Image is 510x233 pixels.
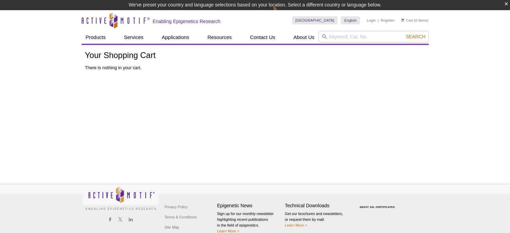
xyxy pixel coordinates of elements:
[82,31,110,44] a: Products
[360,206,395,208] a: ABOUT SSL CERTIFICATES
[401,16,429,24] li: (0 items)
[381,18,394,23] a: Register
[285,203,349,209] h4: Technical Downloads
[285,223,307,227] a: Learn More >
[367,18,376,23] a: Login
[153,18,221,24] h2: Enabling Epigenetics Research
[406,34,425,39] span: Search
[285,211,349,228] p: Get our brochures and newsletters, or request them by mail.
[82,184,160,212] img: Active Motif,
[292,16,338,24] a: [GEOGRAPHIC_DATA]
[273,5,291,21] img: Change Here
[353,196,404,211] table: Click to Verify - This site chose Symantec SSL for secure e-commerce and confidential communicati...
[378,16,379,24] li: |
[401,18,413,23] a: Cart
[289,31,319,44] a: About Us
[120,31,148,44] a: Services
[246,31,279,44] a: Contact Us
[404,34,427,40] button: Search
[163,212,199,222] a: Terms & Conditions
[217,203,282,209] h4: Epigenetic News
[401,18,404,22] img: Your Cart
[85,65,425,71] p: There is nothing in your cart.
[163,202,189,212] a: Privacy Policy
[217,229,240,233] a: Learn More >
[203,31,236,44] a: Resources
[163,222,181,232] a: Site Map
[158,31,193,44] a: Applications
[341,16,360,24] a: English
[85,51,425,61] h1: Your Shopping Cart
[319,31,429,42] input: Keyword, Cat. No.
